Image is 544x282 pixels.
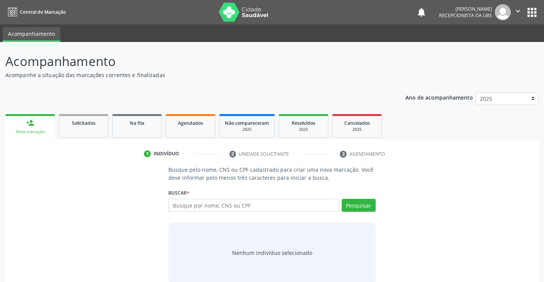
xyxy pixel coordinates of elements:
[514,7,522,15] i: 
[292,120,315,126] span: Resolvidos
[5,52,379,71] p: Acompanhamento
[342,199,376,212] button: Pesquisar
[439,12,492,19] span: Recepcionista da UBS
[338,127,376,132] div: 2025
[130,120,144,126] span: Na fila
[168,199,339,212] input: Busque por nome, CNS ou CPF
[232,249,312,257] div: Nenhum indivíduo selecionado
[11,129,50,135] div: Nova marcação
[26,119,34,127] div: person_add
[439,6,492,12] div: [PERSON_NAME]
[5,71,379,79] p: Acompanhe a situação das marcações correntes e finalizadas
[405,92,473,102] p: Ano de acompanhamento
[225,120,269,126] span: Não compareceram
[5,6,66,18] a: Central de Marcação
[20,9,66,15] span: Central de Marcação
[511,4,525,20] button: 
[416,7,427,18] button: notifications
[495,4,511,20] img: img
[225,127,269,132] div: 2025
[344,120,370,126] span: Cancelados
[178,120,203,126] span: Agendados
[72,120,95,126] span: Solicitados
[168,166,375,182] p: Busque pelo nome, CNS ou CPF cadastrado para criar uma nova marcação. Você deve informar pelo men...
[153,150,179,157] div: Indivíduo
[144,150,151,157] div: 1
[284,127,323,132] div: 2025
[168,187,189,199] label: Buscar
[525,6,539,19] button: apps
[3,27,60,42] a: Acompanhamento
